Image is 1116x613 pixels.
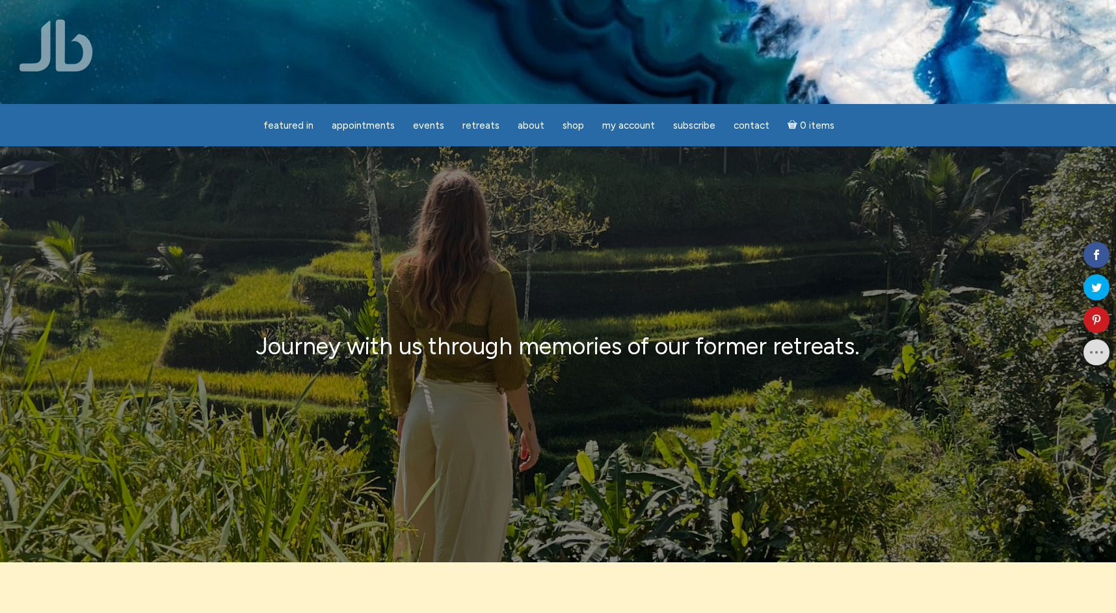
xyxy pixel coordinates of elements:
[518,120,544,131] span: About
[800,121,834,131] span: 0 items
[510,113,552,138] a: About
[455,113,507,138] a: Retreats
[594,113,663,138] a: My Account
[462,120,499,131] span: Retreats
[780,112,842,138] a: Cart0 items
[555,113,592,138] a: Shop
[413,120,444,131] span: Events
[673,120,715,131] span: Subscribe
[263,120,313,131] span: featured in
[324,113,403,138] a: Appointments
[1089,233,1109,239] span: Shares
[56,330,1060,363] p: Journey with us through memories of our former retreats.
[332,120,395,131] span: Appointments
[405,113,452,138] a: Events
[256,113,321,138] a: featured in
[734,120,769,131] span: Contact
[563,120,584,131] span: Shop
[602,120,655,131] span: My Account
[20,20,93,72] img: Jamie Butler. The Everyday Medium
[788,120,800,131] i: Cart
[726,113,777,138] a: Contact
[665,113,723,138] a: Subscribe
